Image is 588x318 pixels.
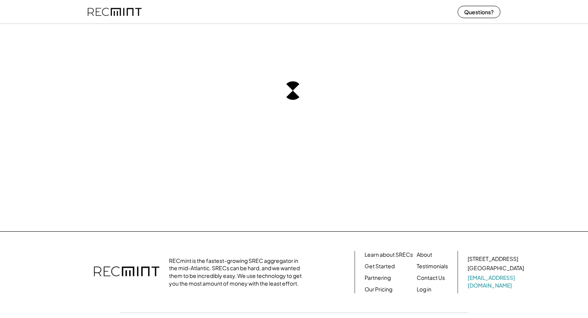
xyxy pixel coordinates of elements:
img: recmint-logotype%403x.png [94,259,159,286]
div: [STREET_ADDRESS] [468,255,518,263]
a: About [417,251,432,259]
a: [EMAIL_ADDRESS][DOMAIN_NAME] [468,274,525,289]
a: Our Pricing [365,286,392,293]
a: Get Started [365,262,395,270]
a: Testimonials [417,262,448,270]
img: recmint-logotype%403x%20%281%29.jpeg [88,2,142,22]
button: Questions? [458,6,500,18]
div: RECmint is the fastest-growing SREC aggregator in the mid-Atlantic. SRECs can be hard, and we wan... [169,257,306,287]
a: Partnering [365,274,391,282]
a: Learn about SRECs [365,251,413,259]
a: Contact Us [417,274,445,282]
a: Log in [417,286,431,293]
div: [GEOGRAPHIC_DATA] [468,264,524,272]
